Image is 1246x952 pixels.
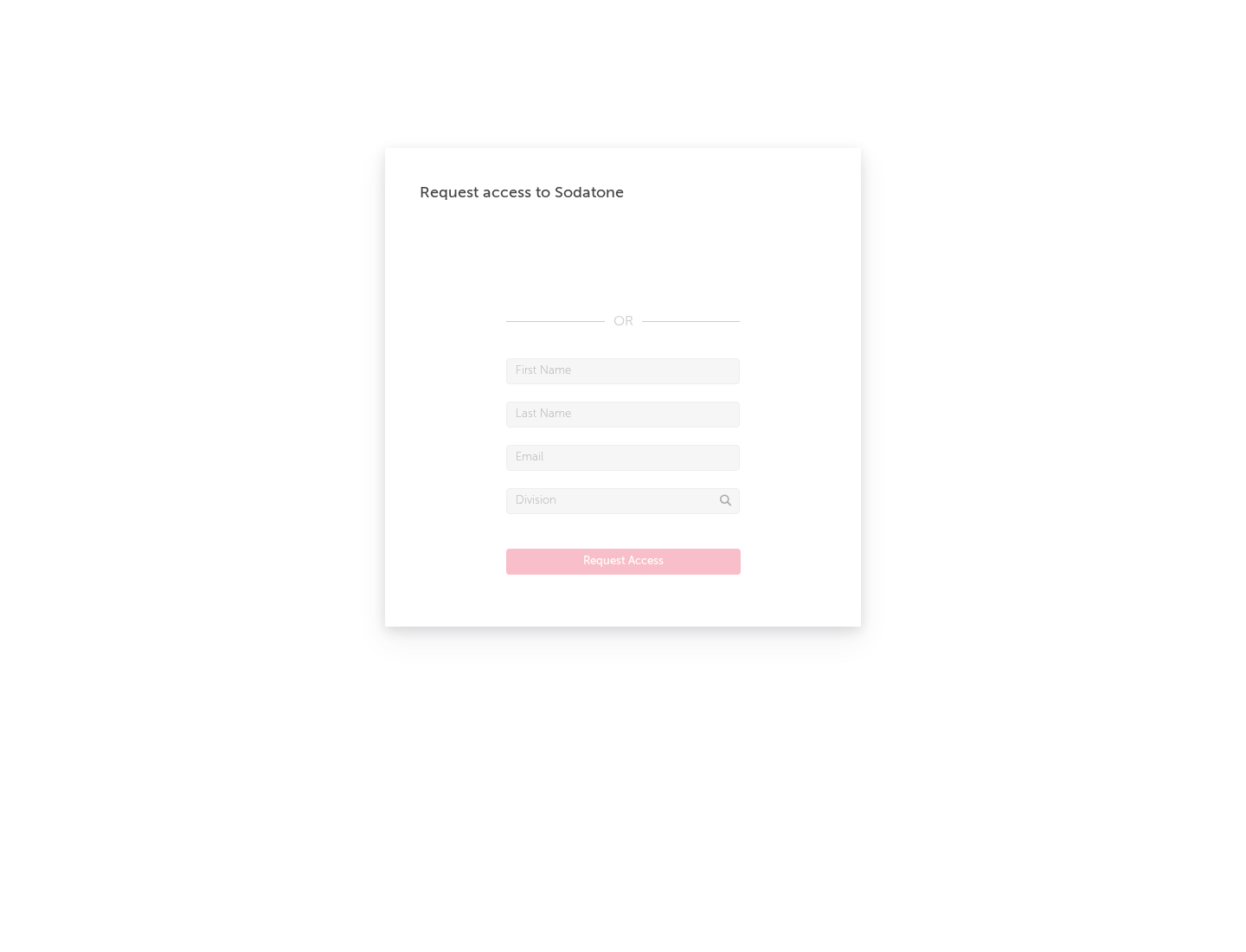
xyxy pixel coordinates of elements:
div: OR [506,312,740,332]
div: Request access to Sodatone [420,183,826,203]
button: Request Access [506,549,741,575]
input: Email [506,445,740,471]
input: Division [506,488,740,514]
input: Last Name [506,402,740,428]
input: First Name [506,358,740,384]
